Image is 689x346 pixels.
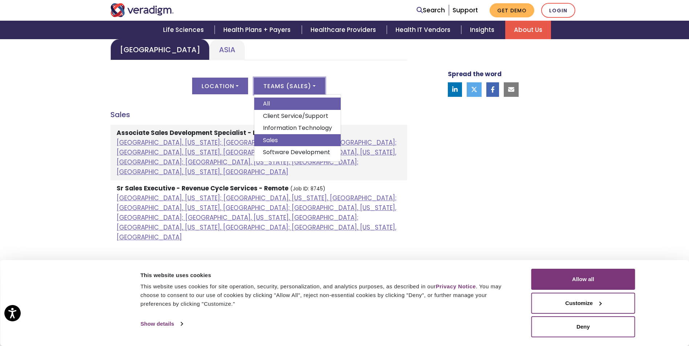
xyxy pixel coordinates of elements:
[141,318,183,329] a: Show details
[531,293,635,314] button: Customize
[210,39,245,60] a: Asia
[461,21,505,39] a: Insights
[531,316,635,337] button: Deny
[117,128,277,137] strong: Associate Sales Development Specialist - Remote
[505,21,551,39] a: About Us
[531,269,635,290] button: Allow all
[541,3,575,18] a: Login
[290,185,325,192] small: (Job ID: 8745)
[117,194,397,242] a: [GEOGRAPHIC_DATA], [US_STATE]; [GEOGRAPHIC_DATA], [US_STATE], [GEOGRAPHIC_DATA]; [GEOGRAPHIC_DATA...
[141,271,515,280] div: This website uses cookies
[192,78,248,94] button: Location
[254,134,341,147] a: Sales
[254,78,325,94] button: Teams (Sales)
[436,283,476,289] a: Privacy Notice
[215,21,301,39] a: Health Plans + Payers
[110,3,174,17] img: Veradigm logo
[254,110,341,122] a: Client Service/Support
[302,21,387,39] a: Healthcare Providers
[448,70,502,78] strong: Spread the word
[110,110,407,119] h4: Sales
[254,146,341,158] a: Software Development
[490,3,534,17] a: Get Demo
[141,282,515,308] div: This website uses cookies for site operation, security, personalization, and analytics purposes, ...
[417,5,445,15] a: Search
[453,6,478,15] a: Support
[387,21,461,39] a: Health IT Vendors
[254,122,341,134] a: Information Technology
[110,39,210,60] a: [GEOGRAPHIC_DATA]
[254,98,341,110] a: All
[154,21,215,39] a: Life Sciences
[117,184,288,193] strong: Sr Sales Executive - Revenue Cycle Services - Remote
